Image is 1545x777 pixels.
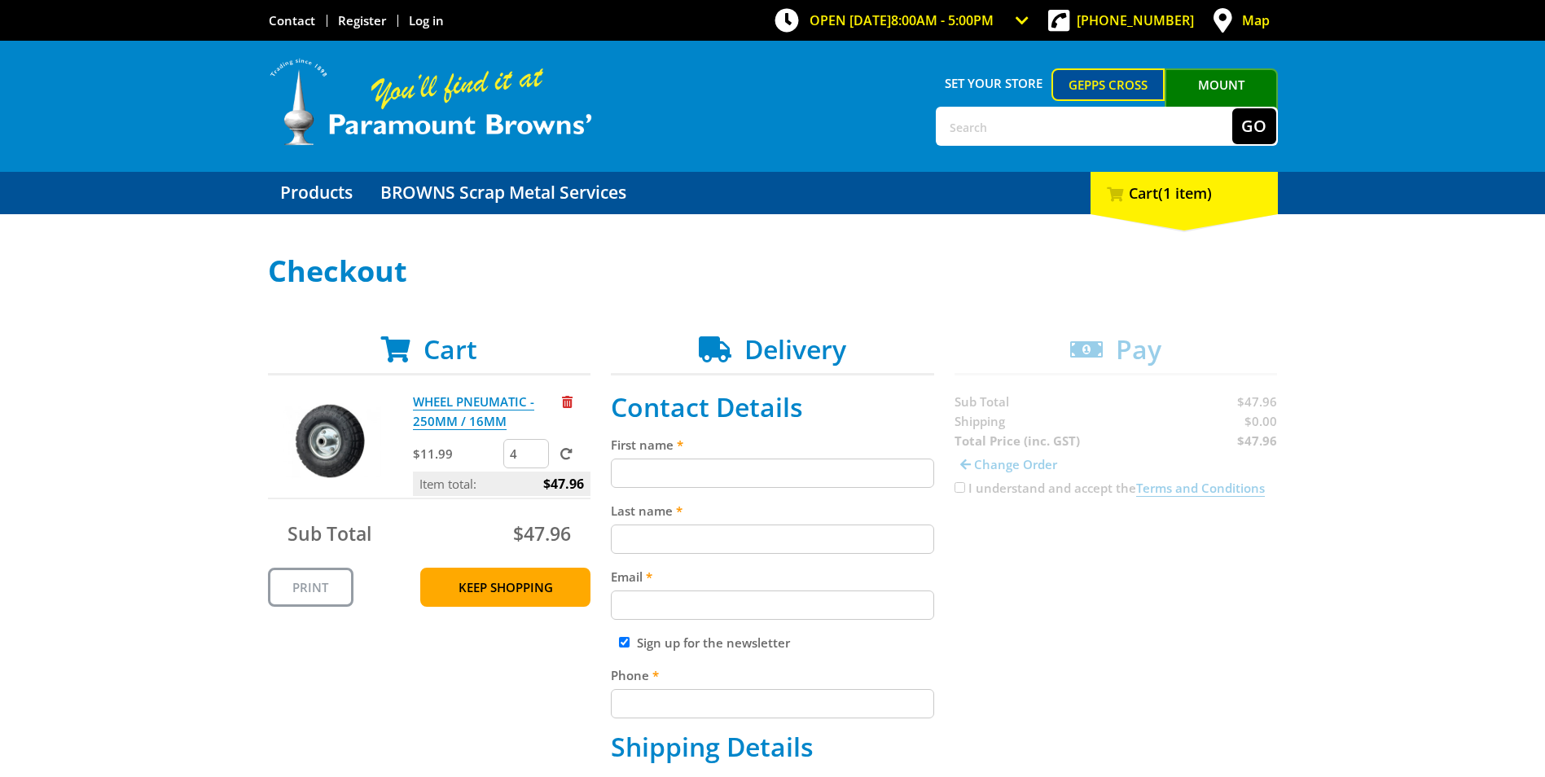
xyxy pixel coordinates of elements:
span: Delivery [744,331,846,367]
img: Paramount Browns' [268,57,594,147]
input: Please enter your telephone number. [611,689,934,718]
span: Sub Total [287,520,371,547]
span: 8:00am - 5:00pm [891,11,994,29]
input: Search [937,108,1232,144]
a: Log in [409,12,444,29]
input: Please enter your email address. [611,590,934,620]
p: Item total: [413,472,590,496]
label: Phone [611,665,934,685]
label: First name [611,435,934,454]
label: Email [611,567,934,586]
p: $11.99 [413,444,500,463]
a: Print [268,568,353,607]
a: Gepps Cross [1051,68,1165,101]
button: Go [1232,108,1276,144]
a: Go to the BROWNS Scrap Metal Services page [368,172,639,214]
a: Keep Shopping [420,568,590,607]
span: $47.96 [513,520,571,547]
input: Please enter your first name. [611,459,934,488]
span: Set your store [936,68,1052,98]
img: WHEEL PNEUMATIC - 250MM / 16MM [283,392,381,489]
a: Remove from cart [562,393,573,410]
a: WHEEL PNEUMATIC - 250MM / 16MM [413,393,534,430]
span: (1 item) [1158,183,1212,203]
span: $47.96 [543,472,584,496]
div: Cart [1091,172,1278,214]
label: Sign up for the newsletter [637,634,790,651]
span: Cart [424,331,477,367]
a: Go to the Contact page [269,12,315,29]
label: Last name [611,501,934,520]
input: Please enter your last name. [611,525,934,554]
h2: Shipping Details [611,731,934,762]
h1: Checkout [268,255,1278,288]
a: Go to the Products page [268,172,365,214]
span: OPEN [DATE] [810,11,994,29]
a: Go to the registration page [338,12,386,29]
a: Mount [PERSON_NAME] [1165,68,1278,130]
h2: Contact Details [611,392,934,423]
